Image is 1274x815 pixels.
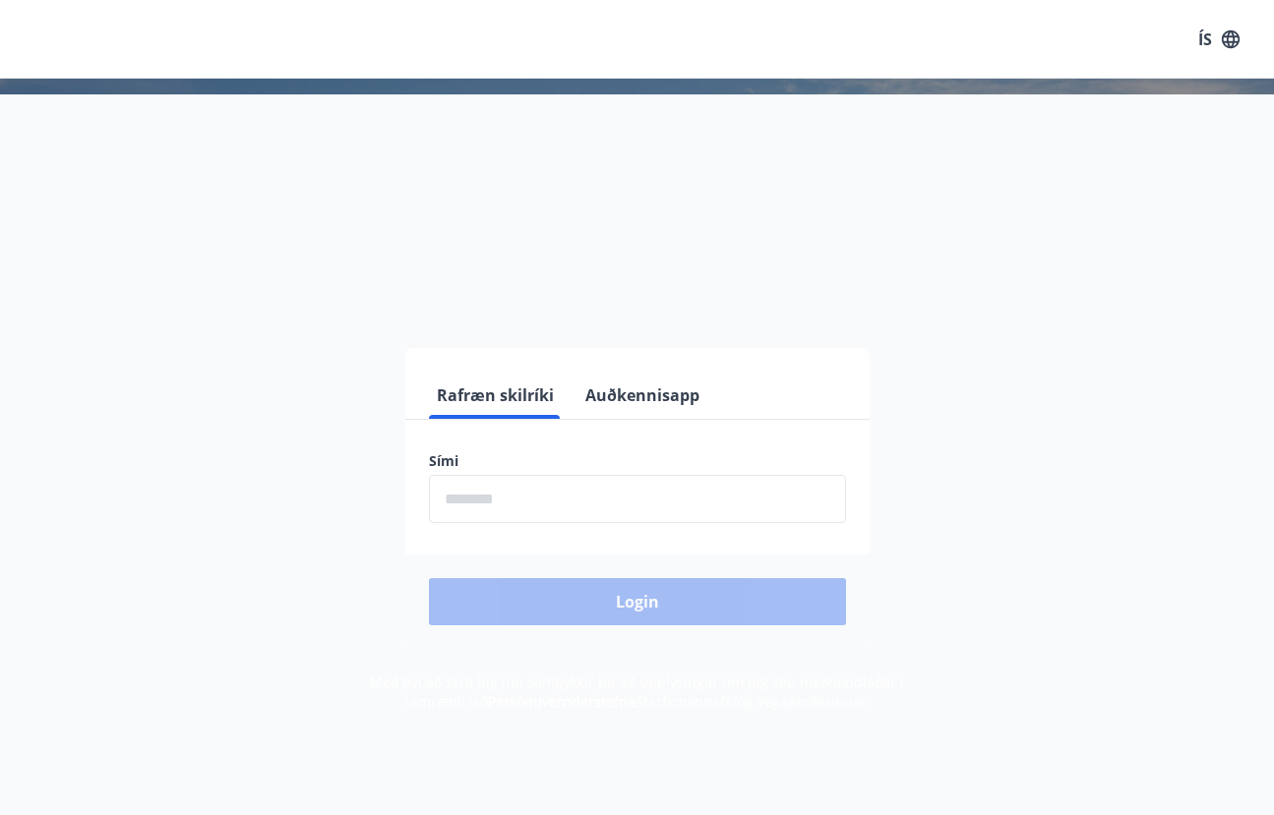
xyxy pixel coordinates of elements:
[329,284,946,308] span: Vinsamlegast skráðu þig inn með rafrænum skilríkjum eða Auðkennisappi.
[488,692,636,711] a: Persónuverndarstefna
[429,451,846,471] label: Sími
[1187,22,1250,57] button: ÍS
[24,118,1250,267] h1: Félagavefur, Starfsmannafélög Vegagerðarinnar
[429,372,562,419] button: Rafræn skilríki
[577,372,707,419] button: Auðkennisapp
[370,672,904,711] span: Með því að skrá þig inn samþykkir þú að upplýsingar um þig séu meðhöndlaðar í samræmi við Starfsm...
